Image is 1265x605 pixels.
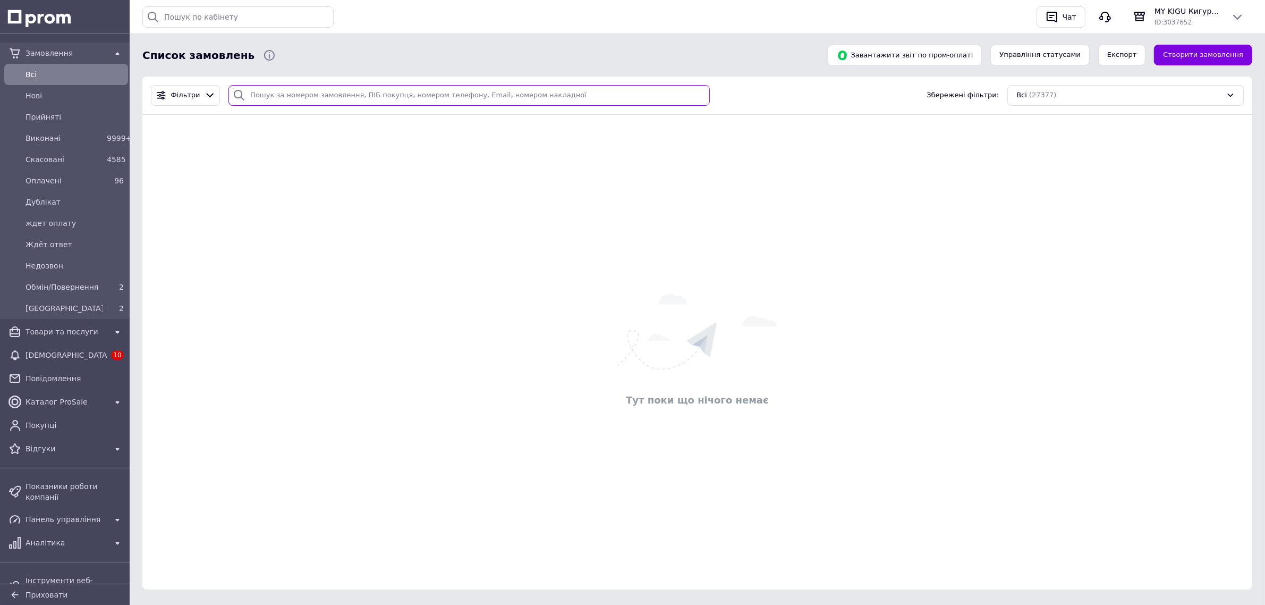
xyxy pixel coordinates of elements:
span: 10 [111,350,123,360]
span: Відгуки [26,443,107,454]
button: Експорт [1098,45,1146,65]
span: 2 [119,304,124,313]
span: 2 [119,283,124,291]
span: Обмін/Повернення [26,282,103,292]
span: Каталог ProSale [26,397,107,407]
span: 4585 [107,155,126,164]
span: Повідомлення [26,373,124,384]
input: Пошук за номером замовлення, ПІБ покупця, номером телефону, Email, номером накладної [228,85,709,106]
span: Товари та послуги [26,326,107,337]
button: Завантажити звіт по пром-оплаті [828,45,982,66]
span: Інструменти веб-майстра та SEO [26,575,107,596]
span: Покупці [26,420,124,431]
span: [DEMOGRAPHIC_DATA] [26,350,107,360]
input: Пошук по кабінету [142,6,334,28]
span: Недозвон [26,261,124,271]
span: Оплачені [26,175,103,186]
span: 9999+ [107,134,132,142]
span: Аналітика [26,537,107,548]
span: ждет оплату [26,218,124,229]
span: Виконані [26,133,103,144]
span: [GEOGRAPHIC_DATA] [26,303,103,314]
span: Список замовлень [142,48,254,63]
span: Скасовані [26,154,103,165]
span: MY KIGU Кигуруми для всей семьи! [1154,6,1222,16]
span: Панель управління [26,514,107,525]
span: Всі [1016,90,1027,100]
span: Фільтри [171,90,200,100]
a: Створити замовлення [1154,45,1252,65]
span: (27377) [1029,91,1057,99]
span: Прийняті [26,112,124,122]
span: Замовлення [26,48,107,58]
button: Управління статусами [990,45,1090,65]
span: Приховати [26,591,67,599]
span: 96 [114,177,124,185]
span: Дублікат [26,197,124,207]
span: ID: 3037652 [1154,19,1192,26]
div: Чат [1060,9,1079,25]
span: Показники роботи компанії [26,481,124,502]
span: Збережені фільтри: [927,90,999,100]
span: Нові [26,90,124,101]
div: Тут поки що нічого немає [148,393,1247,407]
button: Чат [1037,6,1085,28]
span: Всi [26,69,124,80]
span: Ждёт ответ [26,239,124,250]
